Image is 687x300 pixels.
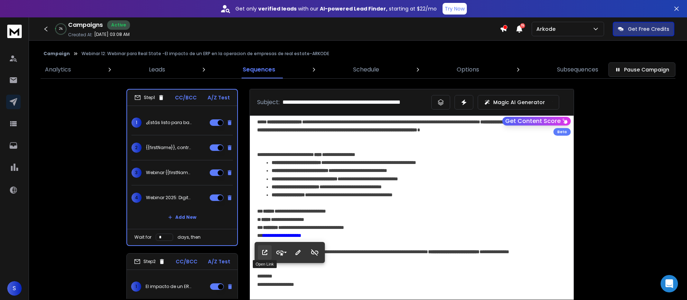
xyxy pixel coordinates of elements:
div: Open Link [253,260,277,268]
p: Magic AI Generator [493,99,545,106]
strong: AI-powered Lead Finder, [320,5,388,12]
p: A/Z Test [208,94,230,101]
a: Sequences [238,61,280,78]
p: Get Free Credits [628,25,669,33]
p: A/Z Test [208,258,230,265]
span: 3 [131,168,142,178]
button: Get Content Score [502,117,571,126]
span: 2 [131,143,142,153]
p: Schedule [353,65,379,74]
img: logo [7,25,22,38]
button: Pause Campaign [608,62,675,77]
p: Sequences [243,65,275,74]
button: S [7,281,22,296]
h1: Campaigns [68,21,103,29]
button: Magic AI Generator [478,95,559,110]
li: Step1CC/BCCA/Z Test1¿Estás listo para bajar el costo operativo con un ERP?2{{firstName}}, control... [126,89,238,246]
button: Unlink [308,245,322,260]
p: Wait for [134,234,151,240]
div: Active [107,20,130,30]
a: Analytics [41,61,75,78]
p: Webinar {{firstName}}: Reduciendo retrabajo y aumentado la efectividad [146,170,192,176]
div: Step 1 [134,94,164,101]
p: Created At: [68,32,93,38]
div: Step 2 [134,258,165,265]
p: Webinar 2025: Digitaliza tu empresa con Odoo [146,195,192,201]
p: Get only with our starting at $22/mo [235,5,437,12]
button: Get Free Credits [613,22,674,36]
a: Leads [144,61,169,78]
p: ¿Estás listo para bajar el costo operativo con un ERP? [146,120,192,126]
button: Add New [162,210,202,225]
p: days, then [177,234,201,240]
span: 4 [131,193,142,203]
p: Subsequences [557,65,598,74]
p: {{firstName}}, controla tu comunicación con Odoo [146,145,192,151]
p: CC/BCC [176,258,197,265]
p: CC/BCC [175,94,197,101]
span: 15 [520,23,525,28]
a: Schedule [349,61,384,78]
a: Options [452,61,483,78]
strong: verified leads [258,5,297,12]
p: Arkode [536,25,558,33]
span: 1 [131,281,141,292]
p: Options [457,65,479,74]
p: 2 % [59,27,63,31]
p: Leads [149,65,165,74]
p: El impacto de un ERP en empresas de real estate [146,284,192,289]
p: Webinar 12: Webinar para Real State -El impacto de un ERP en la operacion de empresas de real est... [81,51,329,57]
button: Try Now [443,3,467,15]
span: 1 [131,118,142,128]
p: Try Now [445,5,465,12]
p: [DATE] 03:08 AM [94,32,130,37]
div: Open Intercom Messenger [661,275,678,292]
p: Subject: [257,98,280,107]
a: Subsequences [553,61,603,78]
button: Campaign [43,51,70,57]
p: Analytics [45,65,71,74]
div: Beta [553,128,571,136]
